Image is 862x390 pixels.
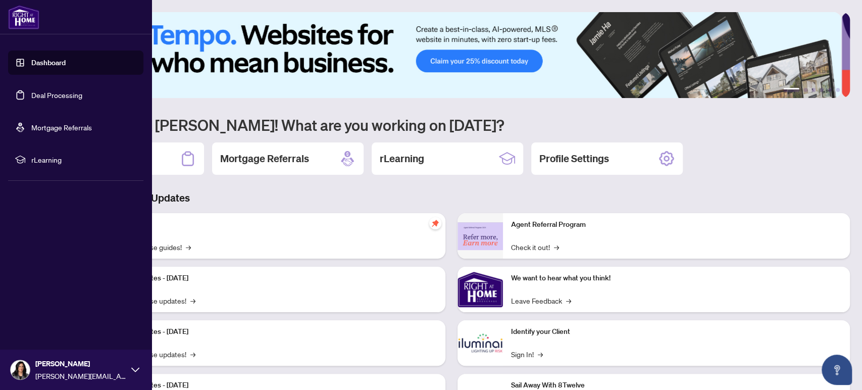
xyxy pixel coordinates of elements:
span: → [190,295,195,306]
a: Deal Processing [31,90,82,100]
h2: Mortgage Referrals [220,152,309,166]
h2: Profile Settings [539,152,609,166]
p: Agent Referral Program [511,219,842,230]
button: 2 [803,88,807,92]
button: 1 [783,88,799,92]
h1: Welcome back [PERSON_NAME]! What are you working on [DATE]? [53,115,850,134]
a: Leave Feedback→ [511,295,571,306]
img: Slide 0 [53,12,841,98]
a: Mortgage Referrals [31,123,92,132]
p: Self-Help [106,219,437,230]
p: Platform Updates - [DATE] [106,326,437,337]
span: → [190,349,195,360]
button: 6 [836,88,840,92]
span: → [186,241,191,253]
span: rLearning [31,154,136,165]
span: pushpin [429,217,441,229]
button: 5 [828,88,832,92]
img: We want to hear what you think! [458,267,503,312]
span: [PERSON_NAME][EMAIL_ADDRESS][PERSON_NAME][DOMAIN_NAME] [35,370,126,381]
h2: rLearning [380,152,424,166]
p: Identify your Client [511,326,842,337]
a: Check it out!→ [511,241,559,253]
span: → [554,241,559,253]
p: We want to hear what you think! [511,273,842,284]
img: Identify your Client [458,320,503,366]
button: Open asap [822,355,852,385]
a: Sign In!→ [511,349,543,360]
img: Profile Icon [11,360,30,379]
img: logo [8,5,39,29]
button: 3 [812,88,816,92]
h3: Brokerage & Industry Updates [53,191,850,205]
span: → [538,349,543,360]
button: 4 [820,88,824,92]
a: Dashboard [31,58,66,67]
img: Agent Referral Program [458,222,503,250]
p: Platform Updates - [DATE] [106,273,437,284]
span: → [566,295,571,306]
span: [PERSON_NAME] [35,358,126,369]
